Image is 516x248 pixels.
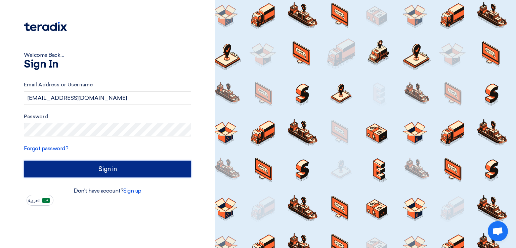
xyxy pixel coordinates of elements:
[488,221,508,241] div: Open chat
[28,198,40,203] span: العربية
[24,187,191,195] div: Don't have account?
[27,195,53,206] button: العربية
[42,198,50,203] img: ar-AR.png
[123,188,141,194] a: Sign up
